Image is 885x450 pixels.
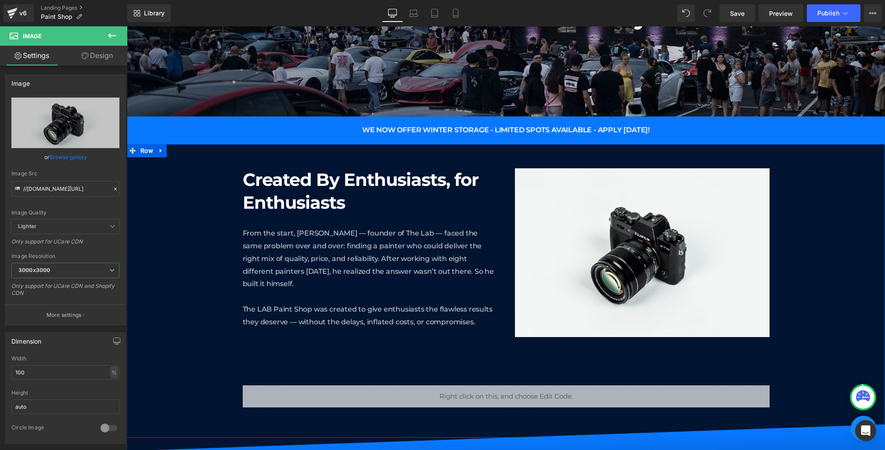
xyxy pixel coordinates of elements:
b: Lighter [18,223,36,229]
span: From the start, [PERSON_NAME] — founder of The Lab — faced the same problem over and over: findin... [116,203,367,300]
b: 3000x3000 [18,267,50,273]
input: auto [11,365,119,380]
a: Design [65,46,129,65]
div: Image [11,75,30,87]
button: More settings [5,305,126,325]
div: Image Src [11,171,119,177]
div: Only support for UCare CDN and Shopify CDN [11,283,119,302]
a: Desktop [382,4,403,22]
a: Landing Pages [41,4,127,11]
a: Browse gallery [50,149,87,165]
span: WE NOW OFFER WINTER STORAGE - LIMITED SPOTS AVAILABLE - APPLY [DATE]! [235,99,523,108]
a: Tablet [424,4,445,22]
span: Library [144,9,165,17]
a: v6 [4,4,34,22]
button: Redo [698,4,716,22]
input: auto [11,399,119,414]
span: Row [11,118,29,131]
button: Undo [677,4,695,22]
div: Image Quality [11,210,119,216]
div: Dimension [11,333,42,345]
p: More settings [47,311,82,319]
span: Preview [769,9,793,18]
span: Publish [817,10,839,17]
h1: Created By Enthusiasts, for Enthusiasts [116,142,371,188]
button: Publish [807,4,860,22]
div: or [11,152,119,162]
div: Image Resolution [11,253,119,259]
a: Expand / Collapse [29,118,40,131]
div: Open Intercom Messenger [855,420,876,441]
a: Mobile [445,4,466,22]
div: Circle Image [11,424,92,433]
div: v6 [18,7,29,19]
a: Preview [759,4,803,22]
a: New Library [127,4,171,22]
span: Image [23,33,42,40]
div: Only support for UCare CDN [11,238,119,251]
span: Paint Shop [41,13,72,20]
button: More [864,4,881,22]
a: Laptop [403,4,424,22]
div: Width [11,356,119,362]
div: % [110,367,118,378]
div: Height [11,390,119,396]
div: To enrich screen reader interactions, please activate Accessibility in Grammarly extension settings [116,98,643,110]
input: Link [11,181,119,196]
span: Save [730,9,745,18]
